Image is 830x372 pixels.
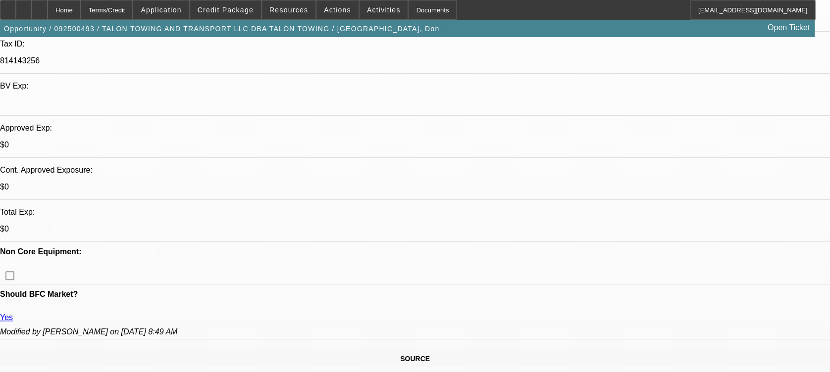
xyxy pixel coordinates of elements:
span: Application [141,6,181,14]
span: Actions [324,6,351,14]
button: Credit Package [190,0,261,19]
span: Resources [269,6,308,14]
span: SOURCE [400,355,430,363]
button: Actions [316,0,359,19]
a: Open Ticket [764,19,814,36]
button: Application [133,0,189,19]
button: Resources [262,0,315,19]
span: Credit Package [198,6,254,14]
button: Activities [360,0,408,19]
span: Opportunity / 092500493 / TALON TOWING AND TRANSPORT LLC DBA TALON TOWING / [GEOGRAPHIC_DATA], Don [4,25,439,33]
span: Activities [367,6,401,14]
